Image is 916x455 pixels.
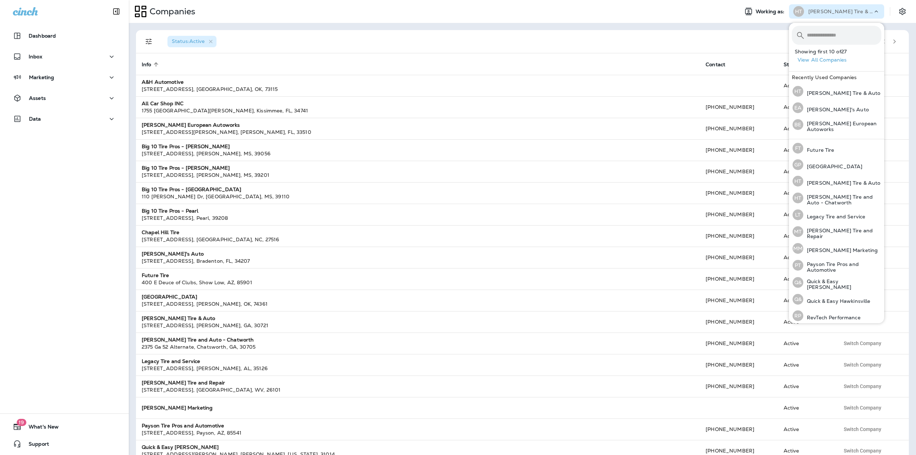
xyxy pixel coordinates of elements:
[142,322,694,329] div: [STREET_ADDRESS] , [PERSON_NAME] , GA , 30721
[793,226,803,237] div: MT
[840,381,885,392] button: Switch Company
[142,429,694,436] div: [STREET_ADDRESS] , Payson , AZ , 85541
[803,107,869,112] p: [PERSON_NAME]'s Auto
[803,298,871,304] p: Quick & Easy Hawkinsville
[700,268,778,290] td: [PHONE_NUMBER]
[142,150,694,157] div: [STREET_ADDRESS] , [PERSON_NAME] , MS , 39056
[29,54,42,59] p: Inbox
[7,91,122,105] button: Assets
[21,424,59,432] span: What's New
[793,119,803,130] div: BE
[21,441,49,450] span: Support
[789,83,884,100] button: HT[PERSON_NAME] Tire & Auto
[844,448,881,453] span: Switch Company
[142,214,694,222] div: [STREET_ADDRESS] , Pearl , 39208
[142,444,219,450] strong: Quick & Easy [PERSON_NAME]
[142,257,694,265] div: [STREET_ADDRESS] , Bradenton , FL , 34207
[142,229,179,236] strong: Chapel Hill Tire
[789,189,884,207] button: HT[PERSON_NAME] Tire and Auto - Chatworth
[7,49,122,64] button: Inbox
[700,139,778,161] td: [PHONE_NUMBER]
[808,9,873,14] p: [PERSON_NAME] Tire & Auto
[840,359,885,370] button: Switch Company
[793,176,803,187] div: HT
[29,116,41,122] p: Data
[700,247,778,268] td: [PHONE_NUMBER]
[147,6,195,17] p: Companies
[793,310,803,321] div: RP
[789,140,884,156] button: FTFuture Tire
[778,204,834,225] td: Active
[142,358,200,364] strong: Legacy Tire and Service
[793,102,803,113] div: EA
[793,159,803,170] div: GP
[778,333,834,354] td: Active
[142,365,694,372] div: [STREET_ADDRESS] , [PERSON_NAME] , AL , 35126
[700,311,778,333] td: [PHONE_NUMBER]
[803,164,862,169] p: [GEOGRAPHIC_DATA]
[142,343,694,350] div: 2375 Ga 52 Alternate , Chatsworth , GA , 30705
[142,294,197,300] strong: [GEOGRAPHIC_DATA]
[840,338,885,349] button: Switch Company
[803,214,865,219] p: Legacy Tire and Service
[142,337,254,343] strong: [PERSON_NAME] Tire and Auto - Chatworth
[803,194,881,205] p: [PERSON_NAME] Tire and Auto - Chatworth
[142,315,215,321] strong: [PERSON_NAME] Tire & Auto
[142,86,694,93] div: [STREET_ADDRESS] , [GEOGRAPHIC_DATA] , OK , 73115
[844,405,881,410] span: Switch Company
[789,72,884,83] div: Recently Used Companies
[167,36,216,47] div: Status:Active
[700,418,778,440] td: [PHONE_NUMBER]
[29,33,56,39] p: Dashboard
[29,95,46,101] p: Assets
[844,341,881,346] span: Switch Company
[142,186,241,193] strong: Big 10 Tire Pros - [GEOGRAPHIC_DATA]
[793,6,804,17] div: HT
[793,243,803,254] div: MM
[106,4,126,19] button: Collapse Sidebar
[778,75,834,96] td: Active
[793,294,803,305] div: Q&
[789,173,884,189] button: HT[PERSON_NAME] Tire & Auto
[793,277,803,288] div: Q&
[756,9,786,15] span: Working as:
[789,100,884,116] button: EA[PERSON_NAME]'s Auto
[840,424,885,435] button: Switch Company
[789,240,884,257] button: MM[PERSON_NAME] Marketing
[7,70,122,84] button: Marketing
[778,161,834,182] td: Active
[778,354,834,376] td: Active
[789,257,884,274] button: PTPayson Tire Pros and Automotive
[7,112,122,126] button: Data
[789,274,884,291] button: Q&Quick & Easy [PERSON_NAME]
[142,236,694,243] div: [STREET_ADDRESS] , [GEOGRAPHIC_DATA] , NC , 27516
[793,86,803,97] div: HT
[142,61,161,68] span: Info
[778,96,834,118] td: Active
[29,74,54,80] p: Marketing
[7,29,122,43] button: Dashboard
[7,420,122,434] button: 19What's New
[844,384,881,389] span: Switch Company
[803,315,861,320] p: RevTech Performance
[789,116,884,133] button: BE[PERSON_NAME] European Autoworks
[142,272,169,279] strong: Future Tire
[803,90,881,96] p: [PERSON_NAME] Tire & Auto
[172,38,205,44] span: Status : Active
[142,79,184,85] strong: A&H Automotive
[789,291,884,308] button: Q&Quick & Easy Hawkinsville
[795,54,884,66] button: View All Companies
[700,161,778,182] td: [PHONE_NUMBER]
[844,427,881,432] span: Switch Company
[778,268,834,290] td: Active
[803,147,834,153] p: Future Tire
[778,182,834,204] td: Active
[778,118,834,139] td: Active
[700,376,778,397] td: [PHONE_NUMBER]
[142,143,230,150] strong: Big 10 Tire Pros - [PERSON_NAME]
[700,204,778,225] td: [PHONE_NUMBER]
[142,422,224,429] strong: Payson Tire Pros and Automotive
[803,279,881,290] p: Quick & Easy [PERSON_NAME]
[142,379,225,386] strong: [PERSON_NAME] Tire and Repair
[840,402,885,413] button: Switch Company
